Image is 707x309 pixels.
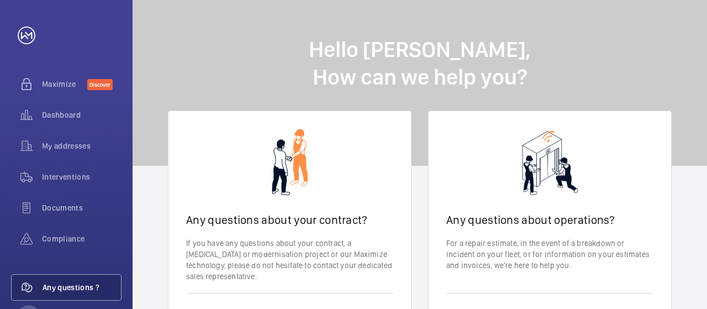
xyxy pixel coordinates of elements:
[272,129,307,195] img: contact-sales.png
[42,109,122,121] span: Dashboard
[446,238,653,271] p: For a repair estimate, in the event of a breakdown or incident on your fleet, or for information ...
[446,213,653,227] h2: Any questions about operations?
[42,78,87,90] span: Maximize
[186,238,393,282] p: If you have any questions about your contract, a [MEDICAL_DATA] or modernisation project or our M...
[42,233,122,244] span: Compliance
[522,129,577,195] img: contact-ops.png
[42,202,122,213] span: Documents
[42,171,122,182] span: Interventions
[87,79,113,90] span: Discover
[186,213,393,227] h2: Any questions about your contract?
[42,140,122,151] span: My addresses
[43,282,121,293] span: Any questions ?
